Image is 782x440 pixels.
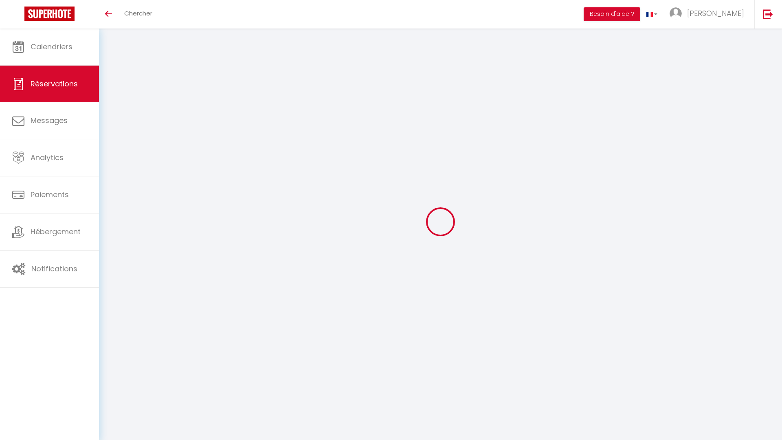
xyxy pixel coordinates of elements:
img: Super Booking [24,7,75,21]
span: Paiements [31,189,69,200]
span: Chercher [124,9,152,18]
span: Réservations [31,79,78,89]
button: Besoin d'aide ? [584,7,640,21]
span: Notifications [31,264,77,274]
span: [PERSON_NAME] [687,8,744,18]
img: logout [763,9,773,19]
span: Calendriers [31,42,72,52]
span: Analytics [31,152,64,163]
span: Messages [31,115,68,125]
img: ... [670,7,682,20]
span: Hébergement [31,227,81,237]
